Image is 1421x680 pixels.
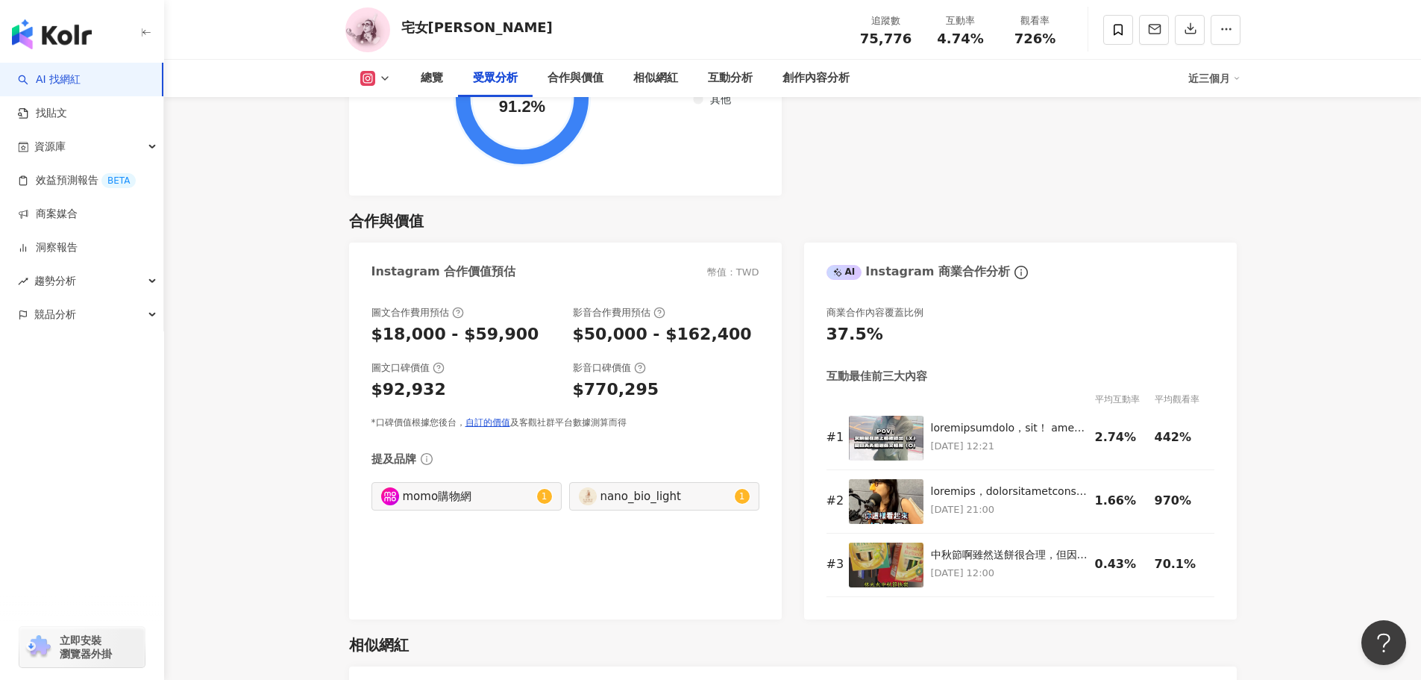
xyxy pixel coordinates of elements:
[18,106,67,121] a: 找貼文
[371,417,759,429] div: *口碑價值根據您後台， 及客觀社群平台數據測算而得
[418,451,435,467] span: info-circle
[932,13,989,28] div: 互動率
[860,31,912,46] span: 75,776
[931,484,1088,499] div: loremips，dolorsitametconsectet？ adipiscingel，seddoeiu，temporincididuntu—Labo，etdoloremag（a?）enima...
[1007,13,1064,28] div: 觀看率
[573,306,665,319] div: 影音合作費用預估
[573,361,646,375] div: 影音口碑價值
[537,489,552,504] sup: 1
[826,556,841,573] div: # 3
[371,323,539,346] div: $18,000 - $59,900
[34,298,76,331] span: 競品分析
[18,173,136,188] a: 效益預測報告BETA
[18,72,81,87] a: searchAI 找網紅
[1012,263,1030,281] span: info-circle
[1155,556,1207,573] div: 70.1%
[19,627,145,667] a: chrome extension立即安裝 瀏覽器外掛
[826,369,927,384] div: 互動最佳前三大內容
[849,416,923,461] img: 沒完沒了的夏天各位過得還好嗎，我不好！ 平日要上菜市假日要遛孩子，這天已經熱到一出門全身濕，根本穿不住防曬衣了，防曬我只能顧好臉，事到如今我臉是白雪公主身體是愛探險的Dora，肩膀上還有明顯色差...
[1155,392,1214,407] div: 平均觀看率
[1014,31,1056,46] span: 726%
[573,378,659,402] div: $770,295
[826,429,841,446] div: # 1
[18,276,28,287] span: rise
[739,491,745,502] span: 1
[782,69,850,87] div: 創作內容分析
[349,210,424,231] div: 合作與價值
[465,417,510,428] a: 自訂的價值
[371,452,416,467] div: 提及品牌
[60,634,112,661] span: 立即安裝 瀏覽器外掛
[849,543,923,587] img: 中秋節啊雖然送餅很合理，但因為太合理了很多人家糕餅淹腳目，容易放到過期啊。不如學學影片裡那位打扮過度又詭異的人（誰？），送來得意的一天油品禮盒吧～ 經典橄欖油禮盒 + 100%極選純油雙星禮盒，...
[371,306,464,319] div: 圖文合作費用預估
[849,479,923,524] img: 有什麼事天知地知，隔壁老王知道連來台灣觀光的史密斯先生也知道？ 老年額缺角真是太困擾我了，只好找專業的聊聊，今天邀請到光茵樂活和本蘊的靈魂人物—Ryan，來聊聊這個讓我和那個誰（誰?）困擾的落髮...
[858,13,915,28] div: 追蹤數
[931,565,1088,581] p: [DATE] 12:00
[826,306,923,319] div: 商業合作內容覆蓋比例
[1361,620,1406,665] iframe: Help Scout Beacon - Open
[708,69,753,87] div: 互動分析
[1155,493,1207,509] div: 970%
[931,438,1088,455] p: [DATE] 12:21
[931,421,1088,436] div: loremipsumdolo，sit！ ametconsecte，adipiscingel，seddoeius，temporin，utlaboreetdoloremaGnaa，enimadmin...
[401,18,553,37] div: 宅女[PERSON_NAME]
[573,323,752,346] div: $50,000 - $162,400
[403,488,533,505] div: momo購物網
[579,487,597,505] img: KOL Avatar
[1095,556,1147,573] div: 0.43%
[421,69,443,87] div: 總覽
[826,265,862,280] div: AI
[1095,493,1147,509] div: 1.66%
[826,323,883,346] div: 37.5%
[735,489,750,504] sup: 1
[826,493,841,509] div: # 2
[34,130,66,163] span: 資源庫
[371,378,446,402] div: $92,932
[826,263,1010,280] div: Instagram 商業合作分析
[12,19,92,49] img: logo
[600,488,731,505] div: nano_bio_light
[1095,429,1147,446] div: 2.74%
[548,69,603,87] div: 合作與價值
[1188,66,1240,90] div: 近三個月
[699,93,731,105] span: 其他
[371,361,445,375] div: 圖文口碑價值
[1095,392,1155,407] div: 平均互動率
[1155,429,1207,446] div: 442%
[349,634,409,655] div: 相似網紅
[18,240,78,255] a: 洞察報告
[937,31,983,46] span: 4.74%
[381,487,399,505] img: KOL Avatar
[931,502,1088,518] p: [DATE] 21:00
[473,69,518,87] div: 受眾分析
[24,635,53,659] img: chrome extension
[18,207,78,222] a: 商案媒合
[931,548,1088,563] div: 中秋節啊雖然送餅很合理，但因為太合理了很多人家糕餅淹腳目，容易放到過期啊。不如學學影片裡那位打扮過度又詭異的人（誰？），送來得意的一天油品禮盒吧～ 經典橄欖油禮盒 + 100%極選純油雙星禮盒，...
[345,7,390,52] img: KOL Avatar
[707,266,759,279] div: 幣值：TWD
[34,264,76,298] span: 趨勢分析
[633,69,678,87] div: 相似網紅
[542,491,548,502] span: 1
[371,263,516,280] div: Instagram 合作價值預估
